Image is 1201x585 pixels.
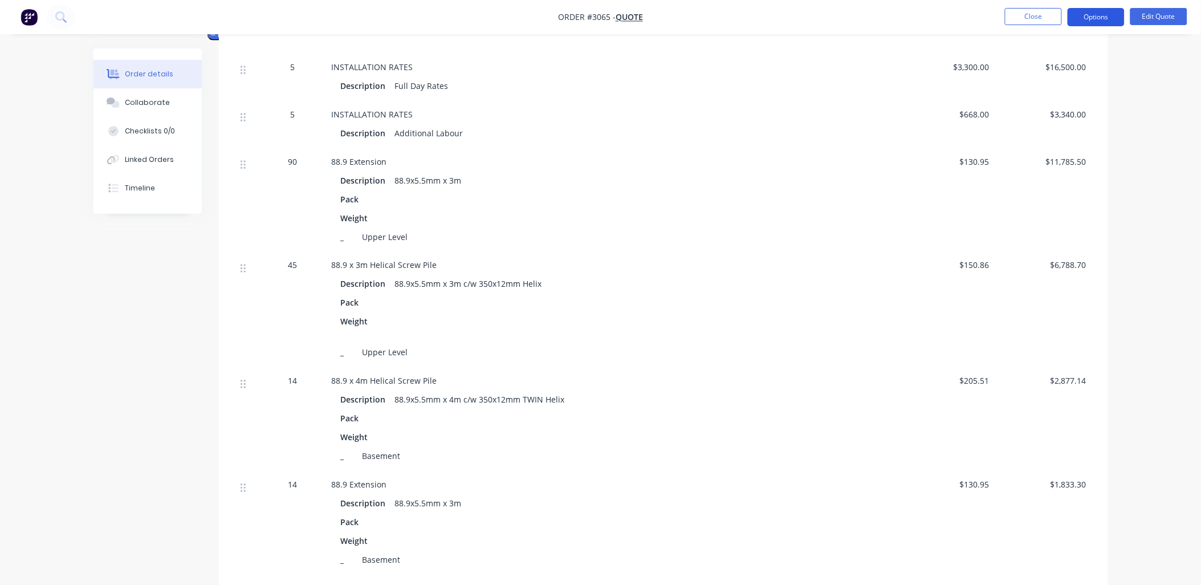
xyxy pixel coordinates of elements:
[341,495,390,512] div: Description
[341,191,364,208] div: Pack
[93,174,202,202] button: Timeline
[291,61,295,73] span: 5
[1005,8,1062,25] button: Close
[332,156,387,167] span: 88.9 Extension
[93,60,202,88] button: Order details
[211,31,226,39] span: Kit
[902,108,990,120] span: $668.00
[390,392,569,408] div: 88.9x5.5mm x 4m c/w 350x12mm TWIN Helix
[207,30,229,40] button: Kit
[291,108,295,120] span: 5
[125,183,155,193] div: Timeline
[341,533,373,550] div: Weight
[341,229,358,245] div: _
[125,97,170,108] div: Collaborate
[999,259,1086,271] span: $6,788.70
[390,276,547,292] div: 88.9x5.5mm x 3m c/w 350x12mm Helix
[558,12,616,23] span: Order #3065 -
[999,479,1086,491] span: $1,833.30
[332,62,413,72] span: INSTALLATION RATES
[999,156,1086,168] span: $11,785.50
[358,552,405,568] div: Basement
[341,125,390,141] div: Description
[390,125,468,141] div: Additional Labour
[93,145,202,174] button: Linked Orders
[1130,8,1187,25] button: Edit Quote
[390,78,453,94] div: Full Day Rates
[125,69,173,79] div: Order details
[902,375,990,387] span: $205.51
[341,448,358,465] div: _
[999,61,1086,73] span: $16,500.00
[390,172,466,189] div: 88.9x5.5mm x 3m
[902,61,990,73] span: $3,300.00
[341,552,358,568] div: _
[341,392,390,408] div: Description
[902,259,990,271] span: $150.86
[93,88,202,117] button: Collaborate
[358,229,413,245] div: Upper Level
[288,156,298,168] span: 90
[125,155,174,165] div: Linked Orders
[341,78,390,94] div: Description
[999,108,1086,120] span: $3,340.00
[902,156,990,168] span: $130.95
[341,514,364,531] div: Pack
[341,314,373,330] div: Weight
[93,117,202,145] button: Checklists 0/0
[358,344,413,361] div: Upper Level
[358,448,405,465] div: Basement
[999,375,1086,387] span: $2,877.14
[390,495,466,512] div: 88.9x5.5mm x 3m
[341,344,358,361] div: _
[341,411,364,427] div: Pack
[1068,8,1125,26] button: Options
[288,375,298,387] span: 14
[341,295,364,311] div: Pack
[341,172,390,189] div: Description
[341,276,390,292] div: Description
[332,376,437,387] span: 88.9 x 4m Helical Screw Pile
[341,429,373,446] div: Weight
[341,210,373,226] div: Weight
[125,126,175,136] div: Checklists 0/0
[332,480,387,490] span: 88.9 Extension
[288,259,298,271] span: 45
[288,479,298,491] span: 14
[332,109,413,120] span: INSTALLATION RATES
[902,479,990,491] span: $130.95
[332,260,437,271] span: 88.9 x 3m Helical Screw Pile
[21,9,38,26] img: Factory
[616,12,643,23] a: Quote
